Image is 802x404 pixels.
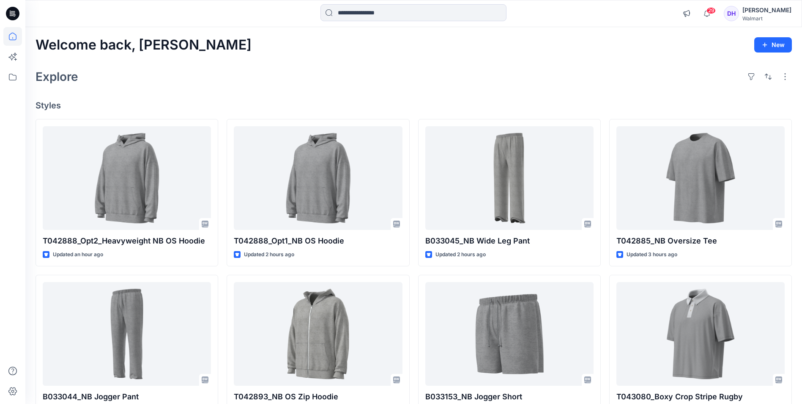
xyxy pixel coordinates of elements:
p: Updated 3 hours ago [627,250,677,259]
p: T042888_Opt2_Heavyweight NB OS Hoodie [43,235,211,247]
div: Walmart [742,15,791,22]
a: B033153_NB Jogger Short [425,282,594,386]
p: B033153_NB Jogger Short [425,391,594,403]
a: T042885_NB Oversize Tee [616,126,785,230]
span: 29 [706,7,716,14]
p: T042885_NB Oversize Tee [616,235,785,247]
a: T043080_Boxy Crop Stripe Rugby [616,282,785,386]
h4: Styles [36,100,792,111]
h2: Explore [36,70,78,83]
p: T042893_NB OS Zip Hoodie [234,391,402,403]
a: B033044_NB Jogger Pant [43,282,211,386]
p: B033044_NB Jogger Pant [43,391,211,403]
p: Updated 2 hours ago [435,250,486,259]
p: Updated an hour ago [53,250,103,259]
a: T042888_Opt1_NB OS Hoodie [234,126,402,230]
div: [PERSON_NAME] [742,5,791,15]
p: B033045_NB Wide Leg Pant [425,235,594,247]
p: T043080_Boxy Crop Stripe Rugby [616,391,785,403]
p: Updated 2 hours ago [244,250,294,259]
a: T042893_NB OS Zip Hoodie [234,282,402,386]
p: T042888_Opt1_NB OS Hoodie [234,235,402,247]
div: DH [724,6,739,21]
a: B033045_NB Wide Leg Pant [425,126,594,230]
button: New [754,37,792,53]
h2: Welcome back, [PERSON_NAME] [36,37,252,53]
a: T042888_Opt2_Heavyweight NB OS Hoodie [43,126,211,230]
